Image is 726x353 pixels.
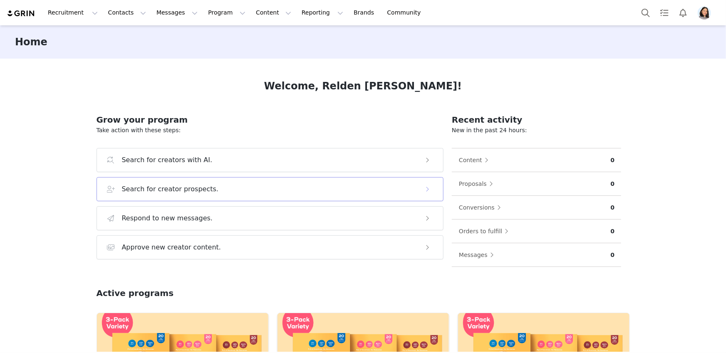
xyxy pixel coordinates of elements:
[458,225,513,238] button: Orders to fulfill
[458,153,493,167] button: Content
[97,114,444,126] h2: Grow your program
[693,6,719,20] button: Profile
[297,3,348,22] button: Reporting
[97,126,444,135] p: Take action with these steps:
[151,3,203,22] button: Messages
[458,201,505,214] button: Conversions
[382,3,430,22] a: Community
[7,10,36,17] img: grin logo
[698,6,711,20] img: 2b480270-d889-4394-a4e9-820b20aeff80.jpeg
[97,177,444,201] button: Search for creator prospects.
[264,79,462,94] h1: Welcome, Relden [PERSON_NAME]!
[251,3,296,22] button: Content
[655,3,674,22] a: Tasks
[122,242,221,252] h3: Approve new creator content.
[103,3,151,22] button: Contacts
[97,235,444,259] button: Approve new creator content.
[452,114,621,126] h2: Recent activity
[611,251,615,259] p: 0
[15,35,47,49] h3: Home
[122,155,213,165] h3: Search for creators with AI.
[97,148,444,172] button: Search for creators with AI.
[611,156,615,165] p: 0
[122,184,219,194] h3: Search for creator prospects.
[611,227,615,236] p: 0
[452,126,621,135] p: New in the past 24 hours:
[458,248,498,262] button: Messages
[97,287,174,299] h2: Active programs
[611,203,615,212] p: 0
[349,3,382,22] a: Brands
[611,180,615,188] p: 0
[97,206,444,230] button: Respond to new messages.
[637,3,655,22] button: Search
[458,177,497,190] button: Proposals
[43,3,103,22] button: Recruitment
[674,3,692,22] button: Notifications
[122,213,213,223] h3: Respond to new messages.
[203,3,250,22] button: Program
